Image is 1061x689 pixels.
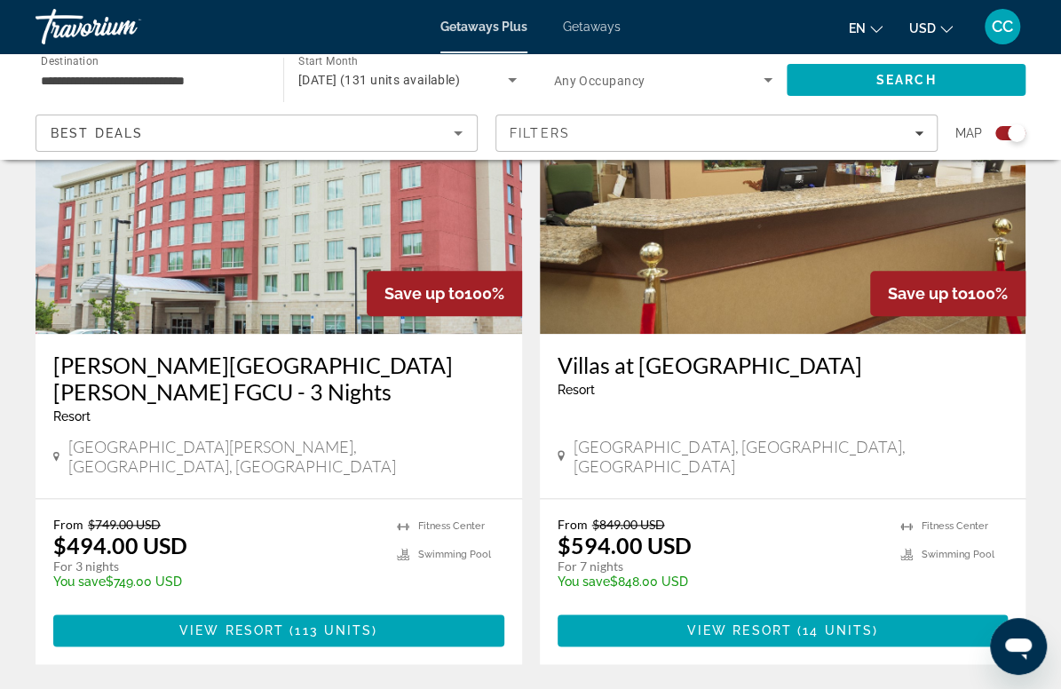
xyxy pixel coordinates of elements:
span: $849.00 USD [592,517,665,532]
button: Search [787,64,1025,96]
span: Swimming Pool [922,549,994,560]
span: You save [558,574,610,589]
p: $494.00 USD [53,532,187,558]
a: Getaways Plus [440,20,527,34]
a: [PERSON_NAME][GEOGRAPHIC_DATA][PERSON_NAME] FGCU - 3 Nights [53,352,504,405]
span: CC [992,18,1013,36]
a: Getaways [563,20,621,34]
button: Filters [495,115,938,152]
a: Travorium [36,4,213,50]
span: [DATE] (131 units available) [298,73,460,87]
p: $749.00 USD [53,574,379,589]
span: Save up to [888,284,968,303]
span: View Resort [179,623,284,638]
span: You save [53,574,106,589]
span: en [849,21,866,36]
p: $848.00 USD [558,574,883,589]
span: From [558,517,588,532]
span: Swimming Pool [418,549,491,560]
input: Select destination [41,70,260,91]
button: Change language [849,15,883,41]
iframe: Button to launch messaging window [990,618,1047,675]
span: 113 units [295,623,372,638]
mat-select: Sort by [51,123,463,144]
button: View Resort(113 units) [53,614,504,646]
button: User Menu [979,8,1025,45]
div: 100% [367,271,522,316]
span: ( ) [792,623,878,638]
img: Drury Inn & Suites Fort Myers Airport FGCU - 3 Nights [36,50,522,334]
span: USD [909,21,936,36]
span: Resort [53,409,91,424]
span: 14 units [803,623,873,638]
span: Start Month [298,55,358,67]
span: View Resort [687,623,792,638]
div: 100% [870,271,1025,316]
a: Villas at [GEOGRAPHIC_DATA] [558,352,1009,378]
span: Best Deals [51,126,143,140]
span: Filters [510,126,570,140]
span: Save up to [384,284,464,303]
span: From [53,517,83,532]
span: Fitness Center [922,520,988,532]
p: For 7 nights [558,558,883,574]
span: Any Occupancy [554,74,645,88]
span: [GEOGRAPHIC_DATA][PERSON_NAME], [GEOGRAPHIC_DATA], [GEOGRAPHIC_DATA] [68,437,503,476]
span: Search [876,73,937,87]
span: Destination [41,54,99,67]
span: [GEOGRAPHIC_DATA], [GEOGRAPHIC_DATA], [GEOGRAPHIC_DATA] [574,437,1008,476]
span: Fitness Center [418,520,485,532]
img: Villas at Regal Palms [540,50,1026,334]
span: Resort [558,383,595,397]
span: Map [955,121,982,146]
button: View Resort(14 units) [558,614,1009,646]
button: Change currency [909,15,953,41]
span: $749.00 USD [88,517,161,532]
span: ( ) [284,623,377,638]
p: $594.00 USD [558,532,692,558]
p: For 3 nights [53,558,379,574]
